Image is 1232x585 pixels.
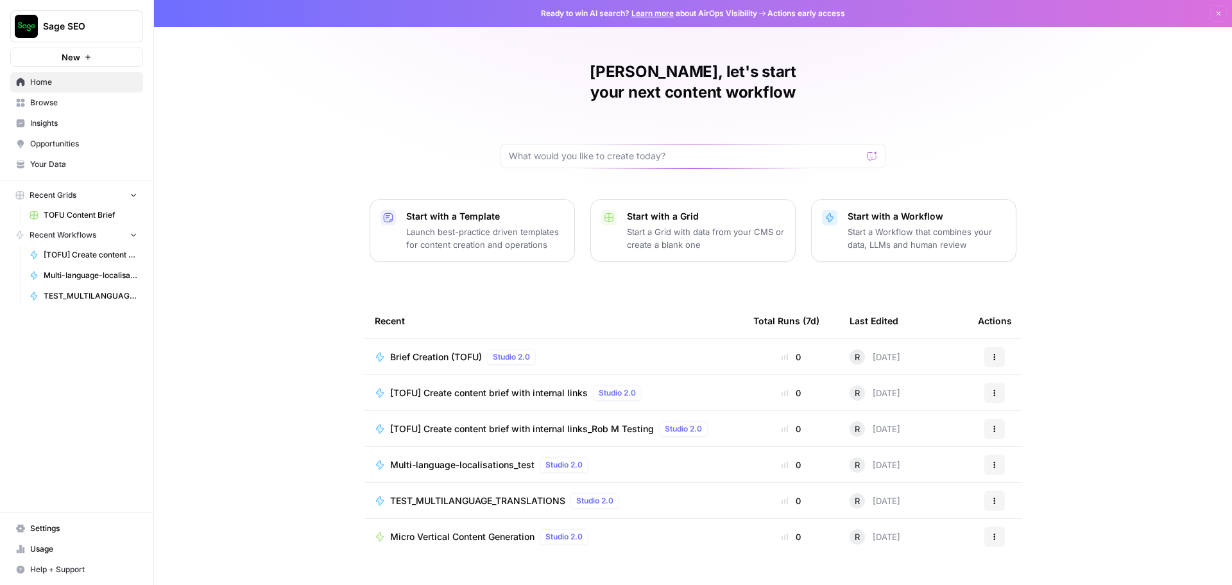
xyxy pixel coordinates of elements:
span: R [855,423,860,435]
span: Home [30,76,137,88]
button: Start with a GridStart a Grid with data from your CMS or create a blank one [590,199,796,262]
span: Actions early access [767,8,845,19]
p: Start with a Grid [627,210,785,223]
span: Your Data [30,159,137,170]
span: R [855,387,860,399]
div: [DATE] [850,421,900,437]
a: Learn more [631,8,674,18]
a: Your Data [10,154,143,175]
a: TEST_MULTILANGUAGE_TRANSLATIONSStudio 2.0 [375,493,733,509]
span: Multi-language-localisations_test [44,270,137,281]
div: 0 [753,351,829,363]
a: Browse [10,92,143,113]
div: 0 [753,423,829,435]
div: Recent [375,303,733,338]
span: Recent Workflows [30,229,96,241]
p: Start with a Template [406,210,564,223]
span: R [855,351,860,363]
span: Ready to win AI search? about AirOps Visibility [541,8,757,19]
span: R [855,494,860,507]
span: Micro Vertical Content Generation [390,530,535,543]
input: What would you like to create today? [509,150,862,162]
span: Usage [30,543,137,555]
h1: [PERSON_NAME], let's start your next content workflow [501,62,886,103]
span: Studio 2.0 [665,423,702,435]
span: R [855,458,860,471]
span: Studio 2.0 [545,459,583,471]
span: Opportunities [30,138,137,150]
div: 0 [753,494,829,507]
span: Brief Creation (TOFU) [390,351,482,363]
p: Start a Workflow that combines your data, LLMs and human review [848,225,1005,251]
a: TEST_MULTILANGUAGE_TRANSLATIONS [24,286,143,306]
span: Settings [30,523,137,534]
a: [TOFU] Create content brief with internal links_Rob M Testing [24,245,143,265]
span: New [62,51,80,64]
button: Workspace: Sage SEO [10,10,143,42]
span: Studio 2.0 [599,387,636,399]
span: Studio 2.0 [545,531,583,543]
span: [TOFU] Create content brief with internal links_Rob M Testing [44,249,137,261]
button: Start with a WorkflowStart a Workflow that combines your data, LLMs and human review [811,199,1016,262]
span: Sage SEO [43,20,121,33]
span: Studio 2.0 [493,351,530,363]
a: Micro Vertical Content GenerationStudio 2.0 [375,529,733,545]
span: TEST_MULTILANGUAGE_TRANSLATIONS [44,290,137,302]
p: Launch best-practice driven templates for content creation and operations [406,225,564,251]
div: [DATE] [850,493,900,509]
button: New [10,48,143,67]
a: Insights [10,113,143,134]
a: Usage [10,539,143,559]
a: [TOFU] Create content brief with internal links_Rob M TestingStudio 2.0 [375,421,733,437]
div: [DATE] [850,529,900,545]
span: Multi-language-localisations_test [390,458,535,471]
a: Brief Creation (TOFU)Studio 2.0 [375,349,733,365]
div: 0 [753,458,829,471]
a: TOFU Content Brief [24,205,143,225]
div: 0 [753,387,829,399]
a: Settings [10,518,143,539]
div: Last Edited [850,303,898,338]
span: Browse [30,97,137,109]
div: Total Runs (7d) [753,303,819,338]
div: [DATE] [850,349,900,365]
span: Recent Grids [30,189,76,201]
a: [TOFU] Create content brief with internal linksStudio 2.0 [375,385,733,401]
div: 0 [753,530,829,543]
a: Multi-language-localisations_test [24,265,143,286]
span: Insights [30,118,137,129]
button: Recent Workflows [10,225,143,245]
span: [TOFU] Create content brief with internal links_Rob M Testing [390,423,654,435]
button: Help + Support [10,559,143,580]
a: Home [10,72,143,92]
button: Start with a TemplateLaunch best-practice driven templates for content creation and operations [370,199,575,262]
div: Actions [978,303,1012,338]
div: [DATE] [850,457,900,473]
span: Help + Support [30,564,137,575]
img: Sage SEO Logo [15,15,38,38]
p: Start with a Workflow [848,210,1005,223]
a: Opportunities [10,134,143,154]
div: [DATE] [850,385,900,401]
span: [TOFU] Create content brief with internal links [390,387,588,399]
span: Studio 2.0 [576,495,613,507]
span: TOFU Content Brief [44,209,137,221]
span: TEST_MULTILANGUAGE_TRANSLATIONS [390,494,565,507]
a: Multi-language-localisations_testStudio 2.0 [375,457,733,473]
button: Recent Grids [10,186,143,205]
p: Start a Grid with data from your CMS or create a blank one [627,225,785,251]
span: R [855,530,860,543]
